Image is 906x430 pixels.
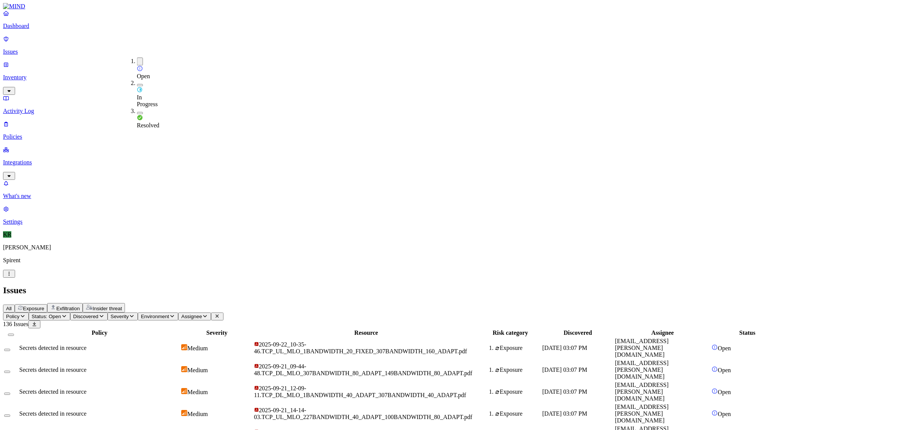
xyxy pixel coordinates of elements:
[718,367,731,373] span: Open
[254,407,472,420] span: 2025-09-21_14-14-03.TCP_UL_MLO_227BANDWIDTH_40_ADAPT_100BANDWIDTH_80_ADAPT.pdf
[3,61,903,94] a: Inventory
[3,48,903,55] p: Issues
[187,345,208,351] span: Medium
[712,366,718,372] img: status-open
[111,314,129,319] span: Severity
[187,389,208,395] span: Medium
[615,338,669,358] span: [EMAIL_ADDRESS][PERSON_NAME][DOMAIN_NAME]
[254,385,466,398] span: 2025-09-21_12-09-11.TCP_DL_MLO_1BANDWIDTH_40_ADAPT_307BANDWIDTH_40_ADAPT.pdf
[542,345,587,351] span: [DATE] 03:07 PM
[6,306,12,311] span: All
[181,366,187,372] img: severity-medium
[32,314,61,319] span: Status: Open
[3,10,903,29] a: Dashboard
[615,404,669,424] span: [EMAIL_ADDRESS][PERSON_NAME][DOMAIN_NAME]
[19,410,86,417] span: Secrets detected in resource
[254,342,259,346] img: adobe-pdf
[4,393,10,395] button: Select row
[3,193,903,200] p: What's new
[718,389,731,395] span: Open
[542,367,587,373] span: [DATE] 03:07 PM
[19,388,86,395] span: Secrets detected in resource
[495,367,541,373] div: Exposure
[712,329,783,336] div: Status
[254,363,472,376] span: 2025-09-21_09-44-48.TCP_DL_MLO_307BANDWIDTH_80_ADAPT_149BANDWIDTH_80_ADAPT.pdf
[495,388,541,395] div: Exposure
[3,218,903,225] p: Settings
[3,133,903,140] p: Policies
[3,206,903,225] a: Settings
[4,415,10,417] button: Select row
[495,410,541,417] div: Exposure
[137,87,143,93] img: status-in-progress
[542,329,613,336] div: Discovered
[718,411,731,417] span: Open
[4,349,10,351] button: Select row
[137,73,150,79] span: Open
[137,122,160,128] span: Resolved
[3,285,903,295] h2: Issues
[23,306,44,311] span: Exposure
[181,314,202,319] span: Assignee
[3,108,903,114] p: Activity Log
[137,65,143,71] img: status-open
[3,159,903,166] p: Integrations
[3,244,903,251] p: [PERSON_NAME]
[3,321,28,327] span: 136 Issues
[3,231,11,238] span: KR
[3,23,903,29] p: Dashboard
[712,410,718,416] img: status-open
[137,94,158,107] span: In Progress
[3,3,25,10] img: MIND
[181,344,187,350] img: severity-medium
[254,341,467,354] span: 2025-09-22_10-35-46.TCP_UL_MLO_1BANDWIDTH_20_FIXED_307BANDWIDTH_160_ADAPT.pdf
[73,314,99,319] span: Discovered
[92,306,122,311] span: Insider threat
[542,388,587,395] span: [DATE] 03:07 PM
[181,410,187,416] img: severity-medium
[718,345,731,351] span: Open
[480,329,541,336] div: Risk category
[712,388,718,394] img: status-open
[3,121,903,140] a: Policies
[187,411,208,417] span: Medium
[615,360,669,380] span: [EMAIL_ADDRESS][PERSON_NAME][DOMAIN_NAME]
[19,345,86,351] span: Secrets detected in resource
[8,334,14,336] button: Select all
[19,367,86,373] span: Secrets detected in resource
[187,367,208,373] span: Medium
[19,329,180,336] div: Policy
[6,314,20,319] span: Policy
[3,180,903,200] a: What's new
[3,257,903,264] p: Spirent
[3,3,903,10] a: MIND
[615,329,710,336] div: Assignee
[141,314,169,319] span: Environment
[181,388,187,394] img: severity-medium
[3,74,903,81] p: Inventory
[254,407,259,412] img: adobe-pdf
[712,344,718,350] img: status-open
[254,363,259,368] img: adobe-pdf
[542,410,587,417] span: [DATE] 03:07 PM
[254,385,259,390] img: adobe-pdf
[4,371,10,373] button: Select row
[56,306,80,311] span: Exfiltration
[3,36,903,55] a: Issues
[495,345,541,351] div: Exposure
[181,329,253,336] div: Severity
[137,114,143,121] img: status-resolved
[615,382,669,402] span: [EMAIL_ADDRESS][PERSON_NAME][DOMAIN_NAME]
[3,95,903,114] a: Activity Log
[3,146,903,179] a: Integrations
[254,329,478,336] div: Resource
